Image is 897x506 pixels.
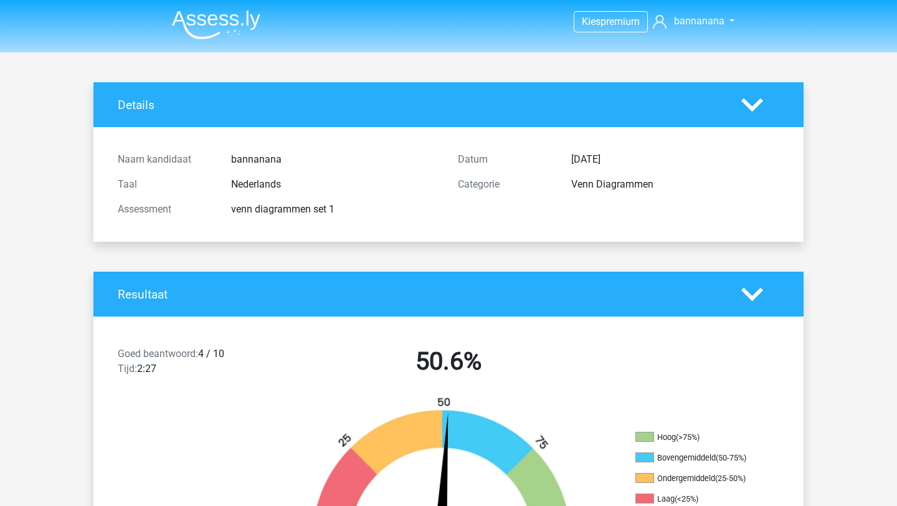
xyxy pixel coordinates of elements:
div: 4 / 10 2:27 [108,346,278,381]
span: premium [600,16,640,27]
div: Datum [448,152,562,167]
li: Laag [635,494,760,505]
span: Kies [582,16,600,27]
div: (<25%) [675,494,698,504]
a: Kiespremium [574,13,647,30]
div: Nederlands [222,177,448,192]
span: Tijd: [118,363,137,375]
span: Goed beantwoord: [118,348,198,360]
div: [DATE] [562,152,789,167]
li: Hoog [635,432,760,443]
div: Assessment [108,202,222,217]
img: Assessly [172,10,260,39]
h4: Details [118,98,723,112]
div: venn diagrammen set 1 [222,202,448,217]
div: (50-75%) [716,453,746,462]
h2: 50.6% [288,346,609,376]
h4: Resultaat [118,287,723,302]
div: bannanana [222,152,448,167]
li: Bovengemiddeld [635,452,760,464]
div: Categorie [448,177,562,192]
a: bannanana [648,14,735,29]
div: Venn Diagrammen [562,177,789,192]
li: Ondergemiddeld [635,473,760,484]
div: (25-50%) [715,474,746,483]
div: (>75%) [676,432,700,442]
div: Naam kandidaat [108,152,222,167]
span: bannanana [674,15,724,27]
div: Taal [108,177,222,192]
